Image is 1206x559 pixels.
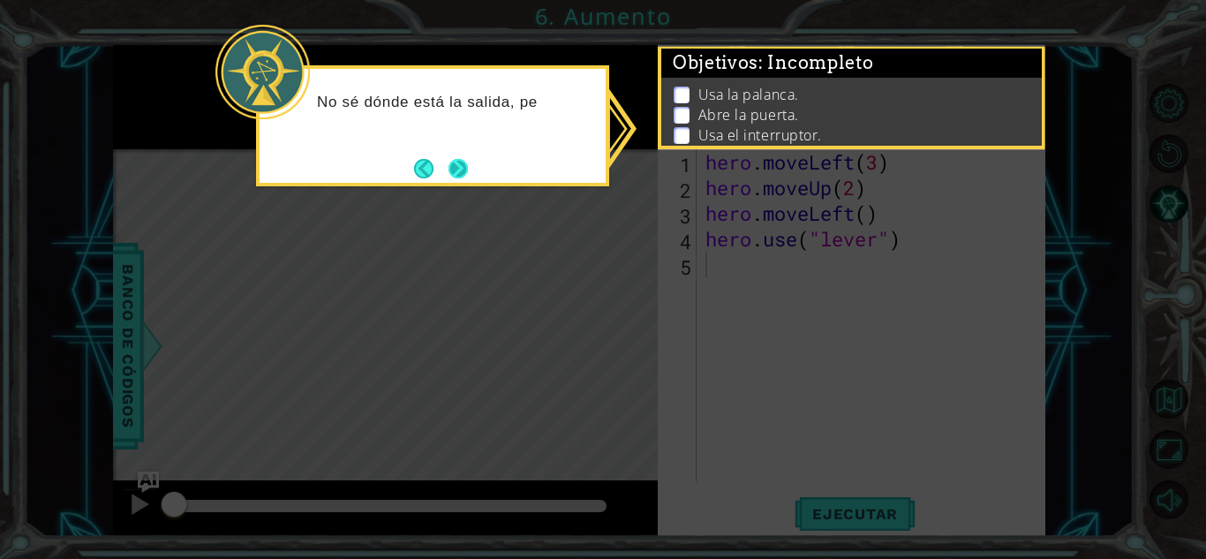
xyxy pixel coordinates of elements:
[447,157,470,180] button: Next
[317,93,593,112] p: No sé dónde está la salida, pe
[758,52,873,73] span: : Incompleto
[698,105,799,125] p: Abre la puerta.
[673,52,874,74] span: Objetivos
[698,125,822,145] p: Usa el interruptor.
[698,85,799,104] p: Usa la palanca.
[414,159,448,178] button: Back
